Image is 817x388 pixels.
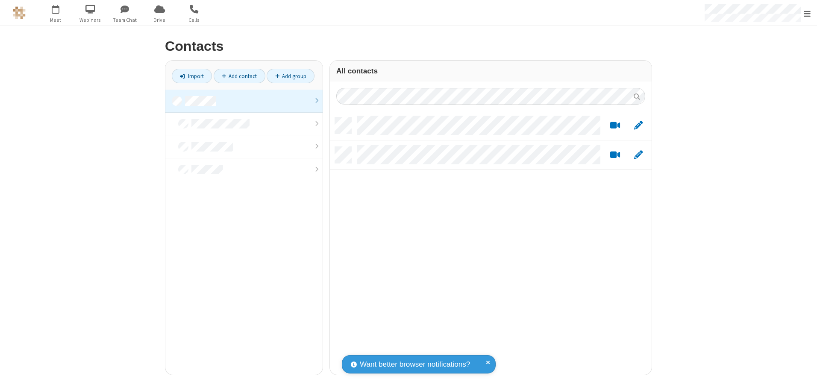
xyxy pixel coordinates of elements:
a: Add group [267,69,314,83]
h2: Contacts [165,39,652,54]
img: QA Selenium DO NOT DELETE OR CHANGE [13,6,26,19]
span: Drive [144,16,176,24]
h3: All contacts [336,67,645,75]
span: Calls [178,16,210,24]
a: Add contact [214,69,265,83]
span: Meet [40,16,72,24]
button: Start a video meeting [607,150,623,160]
span: Team Chat [109,16,141,24]
button: Edit [630,150,647,160]
div: grid [330,111,652,375]
button: Start a video meeting [607,120,623,131]
span: Want better browser notifications? [360,359,470,370]
button: Edit [630,120,647,131]
span: Webinars [74,16,106,24]
a: Import [172,69,212,83]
